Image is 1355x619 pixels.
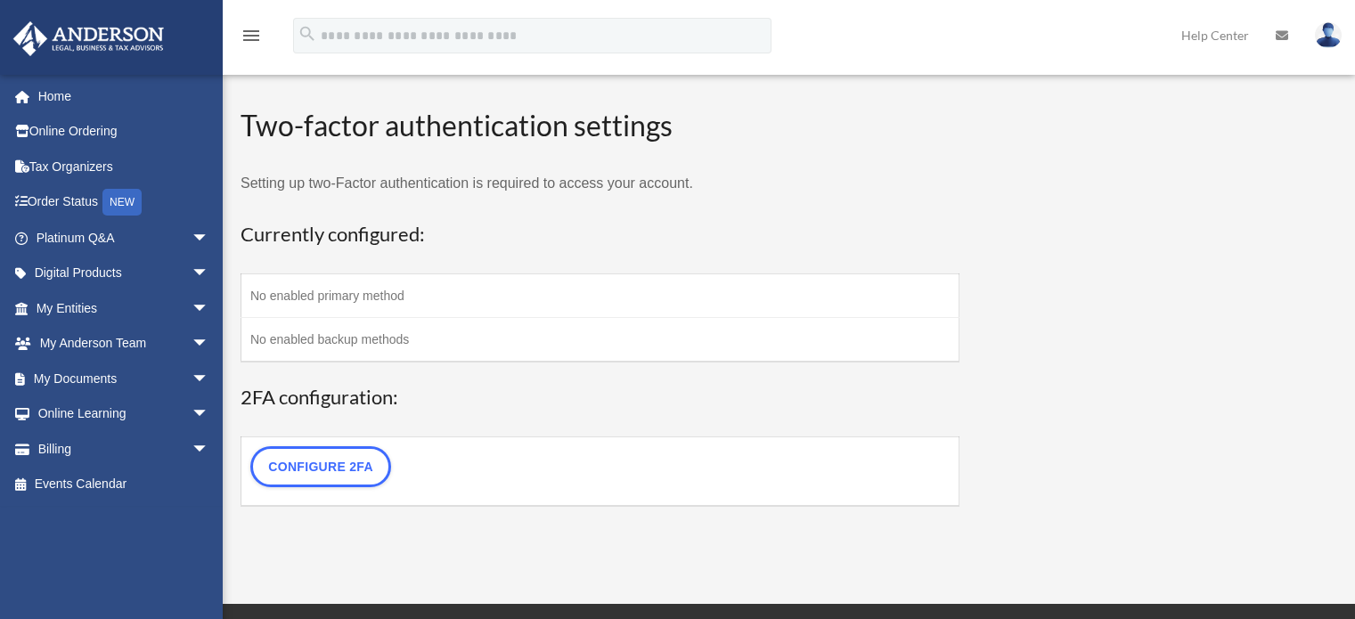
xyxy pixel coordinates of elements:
[192,361,227,397] span: arrow_drop_down
[12,326,236,362] a: My Anderson Teamarrow_drop_down
[241,25,262,46] i: menu
[241,106,959,146] h2: Two-factor authentication settings
[102,189,142,216] div: NEW
[241,171,959,196] p: Setting up two-Factor authentication is required to access your account.
[192,290,227,327] span: arrow_drop_down
[12,149,236,184] a: Tax Organizers
[241,31,262,46] a: menu
[241,273,959,317] td: No enabled primary method
[192,256,227,292] span: arrow_drop_down
[250,446,391,487] a: Configure 2FA
[12,114,236,150] a: Online Ordering
[8,21,169,56] img: Anderson Advisors Platinum Portal
[12,78,236,114] a: Home
[12,396,236,432] a: Online Learningarrow_drop_down
[12,256,236,291] a: Digital Productsarrow_drop_down
[241,317,959,362] td: No enabled backup methods
[298,24,317,44] i: search
[12,220,236,256] a: Platinum Q&Aarrow_drop_down
[241,384,959,411] h3: 2FA configuration:
[192,396,227,433] span: arrow_drop_down
[241,221,959,248] h3: Currently configured:
[192,431,227,468] span: arrow_drop_down
[192,326,227,362] span: arrow_drop_down
[12,290,236,326] a: My Entitiesarrow_drop_down
[1315,22,1342,48] img: User Pic
[12,361,236,396] a: My Documentsarrow_drop_down
[12,184,236,221] a: Order StatusNEW
[12,467,236,502] a: Events Calendar
[192,220,227,257] span: arrow_drop_down
[12,431,236,467] a: Billingarrow_drop_down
